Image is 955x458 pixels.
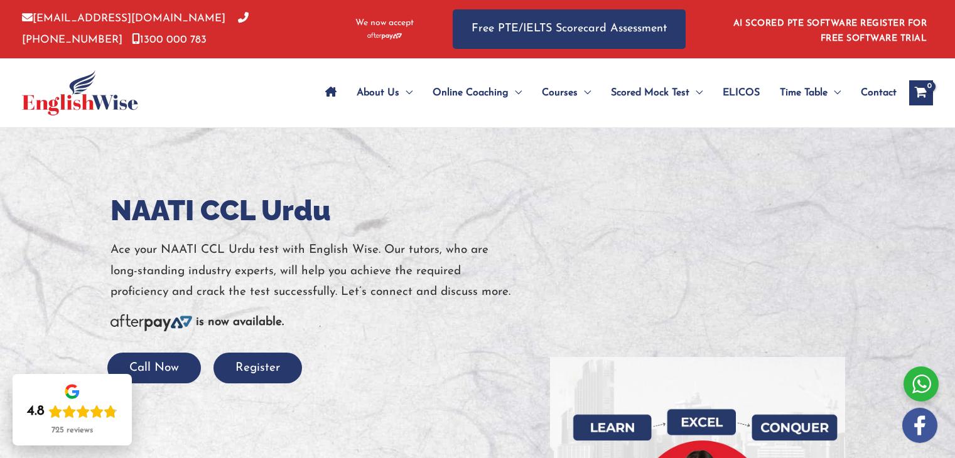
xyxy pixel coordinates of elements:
a: Contact [851,71,897,115]
span: Time Table [780,71,828,115]
img: Afterpay-Logo [111,314,192,331]
aside: Header Widget 1 [726,9,933,50]
a: View Shopping Cart, empty [909,80,933,105]
a: Register [213,362,302,374]
a: Call Now [107,362,201,374]
div: 4.8 [27,403,45,420]
a: AI SCORED PTE SOFTWARE REGISTER FOR FREE SOFTWARE TRIAL [733,19,927,43]
nav: Site Navigation: Main Menu [315,71,897,115]
a: Time TableMenu Toggle [770,71,851,115]
span: Menu Toggle [578,71,591,115]
a: Online CoachingMenu Toggle [423,71,532,115]
span: ELICOS [723,71,760,115]
button: Call Now [107,353,201,383]
img: cropped-ew-logo [22,70,138,115]
span: Menu Toggle [509,71,522,115]
span: Menu Toggle [828,71,841,115]
span: Menu Toggle [399,71,413,115]
img: Afterpay-Logo [367,33,402,40]
div: 725 reviews [51,425,93,435]
a: About UsMenu Toggle [347,71,423,115]
span: Online Coaching [433,71,509,115]
span: Contact [861,71,897,115]
a: ELICOS [713,71,770,115]
span: Courses [542,71,578,115]
span: We now accept [355,17,414,29]
a: CoursesMenu Toggle [532,71,601,115]
a: [PHONE_NUMBER] [22,13,249,45]
a: Scored Mock TestMenu Toggle [601,71,713,115]
img: white-facebook.png [902,408,937,443]
a: 1300 000 783 [132,35,207,45]
span: Menu Toggle [689,71,703,115]
button: Register [213,353,302,383]
b: is now available. [196,316,284,328]
span: Scored Mock Test [611,71,689,115]
h1: NAATI CCL Urdu [111,191,531,230]
a: [EMAIL_ADDRESS][DOMAIN_NAME] [22,13,225,24]
a: Free PTE/IELTS Scorecard Assessment [453,9,686,49]
p: Ace your NAATI CCL Urdu test with English Wise. Our tutors, who are long-standing industry expert... [111,240,531,302]
span: About Us [357,71,399,115]
div: Rating: 4.8 out of 5 [27,403,117,420]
